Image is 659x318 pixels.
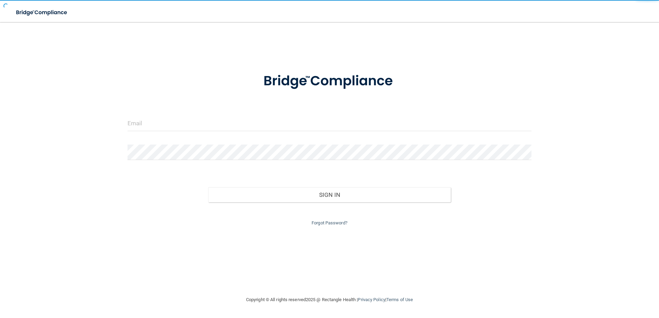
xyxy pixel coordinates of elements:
img: bridge_compliance_login_screen.278c3ca4.svg [249,63,410,99]
button: Sign In [208,187,451,202]
a: Forgot Password? [312,220,347,225]
img: bridge_compliance_login_screen.278c3ca4.svg [10,6,74,20]
a: Privacy Policy [358,297,385,302]
a: Terms of Use [386,297,413,302]
input: Email [128,116,532,131]
div: Copyright © All rights reserved 2025 @ Rectangle Health | | [204,289,455,311]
